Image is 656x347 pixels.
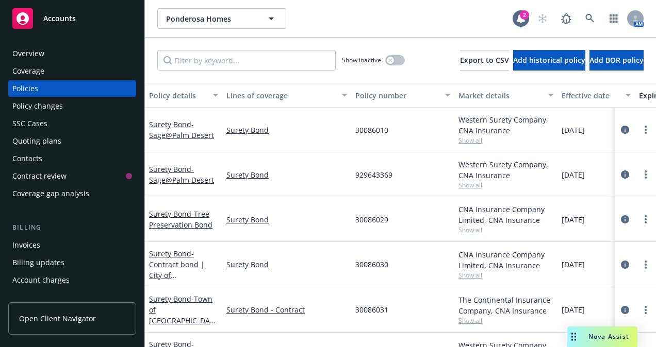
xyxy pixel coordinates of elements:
[520,10,529,20] div: 2
[355,125,388,135] span: 30086010
[619,168,631,181] a: circleInformation
[8,4,136,33] a: Accounts
[8,185,136,202] a: Coverage gap analysis
[12,289,73,306] div: Installment plans
[12,115,47,132] div: SSC Cases
[226,259,347,270] a: Surety Bond
[588,332,629,341] span: Nova Assist
[355,90,439,101] div: Policy number
[8,237,136,253] a: Invoices
[149,209,212,230] a: Surety Bond
[226,90,336,101] div: Lines of coverage
[460,55,509,65] span: Export to CSV
[458,204,553,225] div: CNA Insurance Company Limited, CNA Insurance
[355,169,392,180] span: 929643369
[557,83,635,108] button: Effective date
[562,259,585,270] span: [DATE]
[513,50,585,71] button: Add historical policy
[12,150,42,167] div: Contacts
[619,213,631,225] a: circleInformation
[567,326,637,347] button: Nova Assist
[355,214,388,225] span: 30086029
[603,8,624,29] a: Switch app
[149,164,214,185] a: Surety Bond
[532,8,553,29] a: Start snowing
[562,304,585,315] span: [DATE]
[149,90,207,101] div: Policy details
[12,272,70,288] div: Account charges
[149,249,214,302] span: - Contract bond | City of [GEOGRAPHIC_DATA]-Sage 36351
[639,124,652,136] a: more
[43,14,76,23] span: Accounts
[458,159,553,181] div: Western Surety Company, CNA Insurance
[639,258,652,271] a: more
[562,214,585,225] span: [DATE]
[12,98,63,114] div: Policy changes
[8,98,136,114] a: Policy changes
[12,254,64,271] div: Billing updates
[619,124,631,136] a: circleInformation
[8,45,136,62] a: Overview
[12,133,61,149] div: Quoting plans
[12,63,44,79] div: Coverage
[458,136,553,145] span: Show all
[458,271,553,280] span: Show all
[589,55,644,65] span: Add BOR policy
[226,125,347,135] a: Surety Bond
[639,168,652,181] a: more
[8,133,136,149] a: Quoting plans
[458,294,553,316] div: The Continental Insurance Company, CNA Insurance
[342,56,381,64] span: Show inactive
[8,222,136,233] div: Billing
[562,90,619,101] div: Effective date
[458,114,553,136] div: Western Surety Company, CNA Insurance
[166,13,255,24] span: Ponderosa Homes
[222,83,351,108] button: Lines of coverage
[355,304,388,315] span: 30086031
[8,254,136,271] a: Billing updates
[562,169,585,180] span: [DATE]
[639,213,652,225] a: more
[458,249,553,271] div: CNA Insurance Company Limited, CNA Insurance
[8,80,136,97] a: Policies
[149,119,214,140] a: Surety Bond
[8,289,136,306] a: Installment plans
[226,214,347,225] a: Surety Bond
[157,8,286,29] button: Ponderosa Homes
[567,326,580,347] div: Drag to move
[226,169,347,180] a: Surety Bond
[12,168,67,184] div: Contract review
[19,313,96,324] span: Open Client Navigator
[226,304,347,315] a: Surety Bond - Contract
[580,8,600,29] a: Search
[458,90,542,101] div: Market details
[8,150,136,167] a: Contacts
[458,181,553,189] span: Show all
[458,225,553,234] span: Show all
[562,125,585,135] span: [DATE]
[157,50,336,71] input: Filter by keyword...
[12,185,89,202] div: Coverage gap analysis
[513,55,585,65] span: Add historical policy
[149,249,214,302] a: Surety Bond
[12,237,40,253] div: Invoices
[351,83,454,108] button: Policy number
[12,45,44,62] div: Overview
[8,272,136,288] a: Account charges
[454,83,557,108] button: Market details
[12,80,38,97] div: Policies
[639,304,652,316] a: more
[619,304,631,316] a: circleInformation
[556,8,577,29] a: Report a Bug
[8,115,136,132] a: SSC Cases
[619,258,631,271] a: circleInformation
[355,259,388,270] span: 30086030
[8,168,136,184] a: Contract review
[460,50,509,71] button: Export to CSV
[145,83,222,108] button: Policy details
[8,63,136,79] a: Coverage
[589,50,644,71] button: Add BOR policy
[458,316,553,325] span: Show all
